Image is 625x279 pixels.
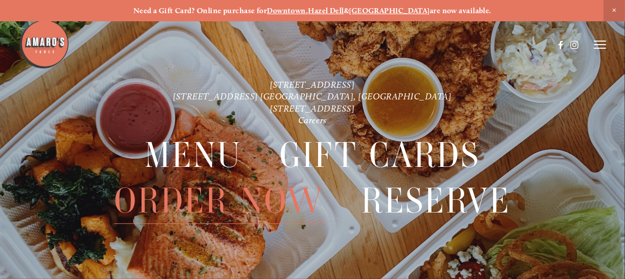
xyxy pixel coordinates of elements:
[361,178,510,223] a: Reserve
[361,178,510,224] span: Reserve
[19,19,70,69] img: Amaro's Table
[430,6,492,15] strong: are now available.
[280,132,480,178] a: Gift Cards
[306,6,308,15] strong: ,
[145,132,242,178] a: Menu
[173,91,452,102] a: [STREET_ADDRESS] [GEOGRAPHIC_DATA], [GEOGRAPHIC_DATA]
[349,6,430,15] a: [GEOGRAPHIC_DATA]
[267,6,306,15] a: Downtown
[114,178,324,223] a: Order Now
[133,6,267,15] strong: Need a Gift Card? Online purchase for
[344,6,349,15] strong: &
[114,178,324,224] span: Order Now
[270,79,355,90] a: [STREET_ADDRESS]
[298,115,327,126] a: Careers
[308,6,344,15] a: Hazel Dell
[270,103,355,114] a: [STREET_ADDRESS]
